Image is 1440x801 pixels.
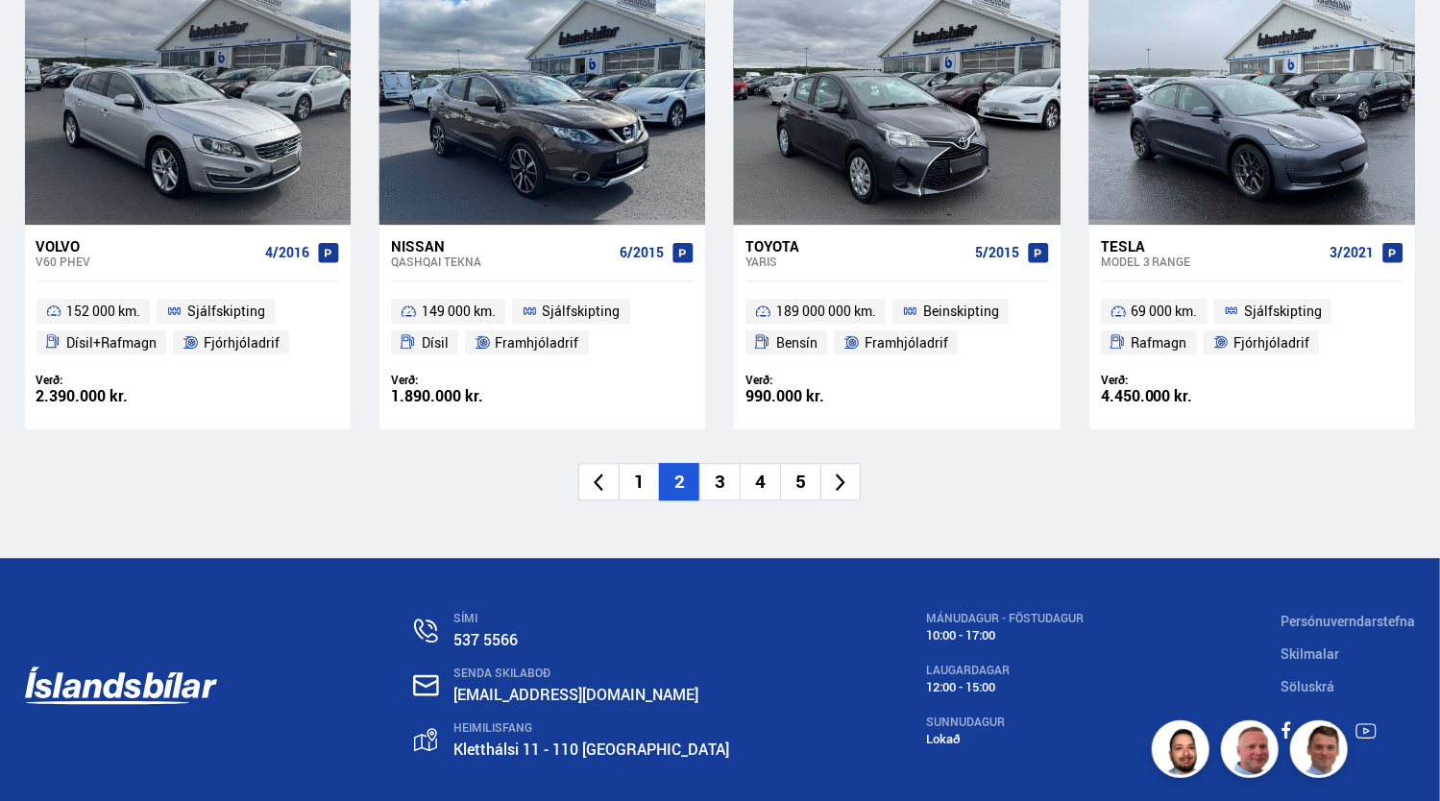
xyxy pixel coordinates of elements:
div: Volvo [37,237,257,255]
span: 69 000 km. [1132,300,1198,323]
a: 537 5566 [454,629,519,650]
div: MÁNUDAGUR - FÖSTUDAGUR [927,612,1085,625]
a: Persónuverndarstefna [1281,612,1416,630]
img: n0V2lOsqF3l1V2iz.svg [414,619,438,643]
div: Lokað [927,732,1085,746]
span: 149 000 km. [422,300,496,323]
div: V60 PHEV [37,255,257,268]
div: 12:00 - 15:00 [927,680,1085,694]
div: 1.890.000 kr. [391,388,543,404]
li: 2 [659,463,699,500]
span: Sjálfskipting [543,300,621,323]
img: nHj8e-n-aHgjukTg.svg [413,674,439,696]
span: 152 000 km. [66,300,140,323]
div: Yaris [745,255,966,268]
div: Qashqai TEKNA [391,255,612,268]
span: Fjórhjóladrif [204,331,280,354]
div: HEIMILISFANG [454,721,730,735]
div: SUNNUDAGUR [927,716,1085,729]
img: FbJEzSuNWCJXmdc-.webp [1293,723,1351,781]
span: Bensín [776,331,818,354]
div: Model 3 RANGE [1101,255,1322,268]
img: gp4YpyYFnEr45R34.svg [414,728,437,752]
span: 6/2015 [620,245,664,260]
li: 5 [780,463,820,500]
span: Dísil+Rafmagn [66,331,157,354]
div: Nissan [391,237,612,255]
span: 4/2016 [265,245,309,260]
div: Toyota [745,237,966,255]
img: nhp88E3Fdnt1Opn2.png [1155,723,1212,781]
a: Tesla Model 3 RANGE 3/2021 69 000 km. Sjálfskipting Rafmagn Fjórhjóladrif Verð: 4.450.000 kr. [1089,225,1415,430]
span: 5/2015 [975,245,1019,260]
span: Framhjóladrif [496,331,579,354]
a: Volvo V60 PHEV 4/2016 152 000 km. Sjálfskipting Dísil+Rafmagn Fjórhjóladrif Verð: 2.390.000 kr. [25,225,351,430]
div: Verð: [37,373,188,387]
li: 4 [740,463,780,500]
a: Toyota Yaris 5/2015 189 000 000 km. Beinskipting Bensín Framhjóladrif Verð: 990.000 kr. [734,225,1060,430]
span: 189 000 000 km. [776,300,876,323]
div: 990.000 kr. [745,388,897,404]
div: Verð: [1101,373,1253,387]
a: Kletthálsi 11 - 110 [GEOGRAPHIC_DATA] [454,739,730,760]
span: Fjórhjóladrif [1233,331,1309,354]
div: SÍMI [454,612,730,625]
span: Sjálfskipting [187,300,265,323]
a: Skilmalar [1281,644,1340,663]
span: Framhjóladrif [865,331,948,354]
div: LAUGARDAGAR [927,664,1085,677]
span: Dísil [422,331,449,354]
img: siFngHWaQ9KaOqBr.png [1224,723,1281,781]
span: Beinskipting [923,300,999,323]
a: Nissan Qashqai TEKNA 6/2015 149 000 km. Sjálfskipting Dísil Framhjóladrif Verð: 1.890.000 kr. [379,225,705,430]
li: 1 [619,463,659,500]
a: Söluskrá [1281,677,1335,695]
div: Verð: [745,373,897,387]
span: Rafmagn [1132,331,1187,354]
li: 3 [699,463,740,500]
div: 10:00 - 17:00 [927,628,1085,643]
button: Opna LiveChat spjallviðmót [15,8,73,65]
span: Sjálfskipting [1244,300,1322,323]
div: SENDA SKILABOÐ [454,667,730,680]
div: Tesla [1101,237,1322,255]
a: [EMAIL_ADDRESS][DOMAIN_NAME] [454,684,699,705]
span: 3/2021 [1330,245,1374,260]
div: Verð: [391,373,543,387]
div: 2.390.000 kr. [37,388,188,404]
div: 4.450.000 kr. [1101,388,1253,404]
